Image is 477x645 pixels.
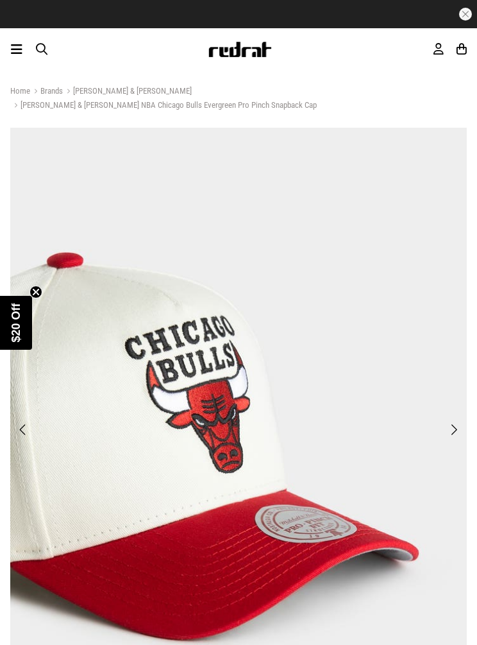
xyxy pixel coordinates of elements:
[208,42,272,57] img: Redrat logo
[142,8,335,21] iframe: Customer reviews powered by Trustpilot
[10,5,49,44] button: Open LiveChat chat widget
[63,86,192,98] a: [PERSON_NAME] & [PERSON_NAME]
[446,422,462,438] button: Next
[30,86,63,98] a: Brands
[15,422,31,438] button: Previous
[29,286,42,298] button: Close teaser
[10,303,22,342] span: $20 Off
[10,100,317,112] a: [PERSON_NAME] & [PERSON_NAME] NBA Chicago Bulls Evergreen Pro Pinch Snapback Cap
[10,86,30,96] a: Home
